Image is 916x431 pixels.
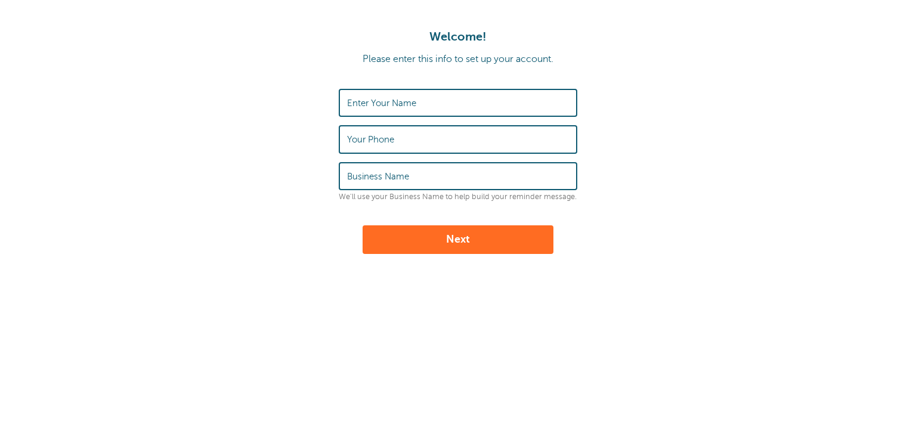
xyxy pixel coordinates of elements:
[347,171,409,182] label: Business Name
[12,30,904,44] h1: Welcome!
[12,54,904,65] p: Please enter this info to set up your account.
[347,134,394,145] label: Your Phone
[339,193,577,201] p: We'll use your Business Name to help build your reminder message.
[347,98,416,108] label: Enter Your Name
[363,225,553,254] button: Next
